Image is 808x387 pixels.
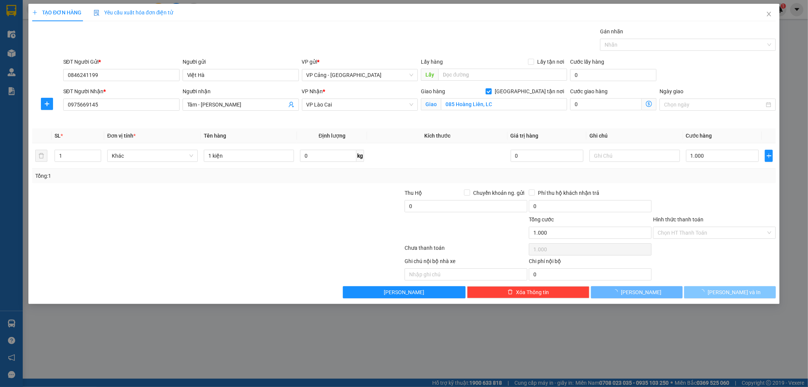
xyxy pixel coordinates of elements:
[508,289,513,295] span: delete
[32,10,38,15] span: plus
[708,288,761,296] span: [PERSON_NAME] và In
[421,88,445,94] span: Giao hàng
[204,133,226,139] span: Tên hàng
[421,59,443,65] span: Lấy hàng
[35,172,312,180] div: Tổng: 1
[79,37,124,45] span: BD1308250143
[63,58,180,66] div: SĐT Người Gửi
[765,153,773,159] span: plus
[421,98,441,110] span: Giao
[516,288,549,296] span: Xóa Thông tin
[204,150,294,162] input: VD: Bàn, Ghế
[306,69,414,81] span: VP Cảng - Hà Nội
[686,133,712,139] span: Cước hàng
[36,42,69,53] strong: TĐ chuyển phát:
[534,58,567,66] span: Lấy tận nơi
[38,6,75,22] strong: VIỆT HIẾU LOGISTIC
[589,150,680,162] input: Ghi Chú
[600,28,623,34] label: Gán nhãn
[343,286,466,298] button: [PERSON_NAME]
[684,286,776,298] button: [PERSON_NAME] và In
[570,59,604,65] label: Cước lấy hàng
[570,98,642,110] input: Cước giao hàng
[535,189,602,197] span: Phí thu hộ khách nhận trả
[37,24,75,40] strong: PHIẾU GỬI HÀNG
[758,4,780,25] button: Close
[405,190,422,196] span: Thu Hộ
[529,216,554,222] span: Tổng cước
[384,288,424,296] span: [PERSON_NAME]
[570,69,656,81] input: Cước lấy hàng
[94,9,173,16] span: Yêu cầu xuất hóa đơn điện tử
[646,101,652,107] span: dollar-circle
[441,98,567,110] input: Giao tận nơi
[41,98,53,110] button: plus
[405,257,527,268] div: Ghi chú nội bộ nhà xe
[621,288,661,296] span: [PERSON_NAME]
[570,88,608,94] label: Cước giao hàng
[107,133,136,139] span: Đơn vị tính
[511,150,583,162] input: 0
[765,150,773,162] button: plus
[511,133,539,139] span: Giá trị hàng
[664,100,764,109] input: Ngày giao
[319,133,345,139] span: Định lượng
[306,99,414,110] span: VP Lào Cai
[421,69,438,81] span: Lấy
[183,58,299,66] div: Người gửi
[438,69,567,81] input: Dọc đường
[302,58,418,66] div: VP gửi
[288,102,294,108] span: user-add
[63,87,180,96] div: SĐT Người Nhận
[356,150,364,162] span: kg
[529,257,652,268] div: Chi phí nội bộ
[492,87,567,96] span: [GEOGRAPHIC_DATA] tận nơi
[660,88,683,94] label: Ngày giao
[424,133,450,139] span: Kích thước
[613,289,621,295] span: loading
[32,9,81,16] span: TẠO ĐƠN HÀNG
[405,268,527,280] input: Nhập ghi chú
[35,150,47,162] button: delete
[591,286,683,298] button: [PERSON_NAME]
[112,150,193,161] span: Khác
[55,133,61,139] span: SL
[302,88,323,94] span: VP Nhận
[653,216,703,222] label: Hình thức thanh toán
[586,128,683,143] th: Ghi chú
[467,286,590,298] button: deleteXóa Thông tin
[94,10,100,16] img: icon
[766,11,772,17] span: close
[4,19,33,49] img: logo
[183,87,299,96] div: Người nhận
[41,101,53,107] span: plus
[404,244,528,257] div: Chưa thanh toán
[470,189,527,197] span: Chuyển khoản ng. gửi
[44,48,77,60] strong: 02143888555, 0243777888
[699,289,708,295] span: loading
